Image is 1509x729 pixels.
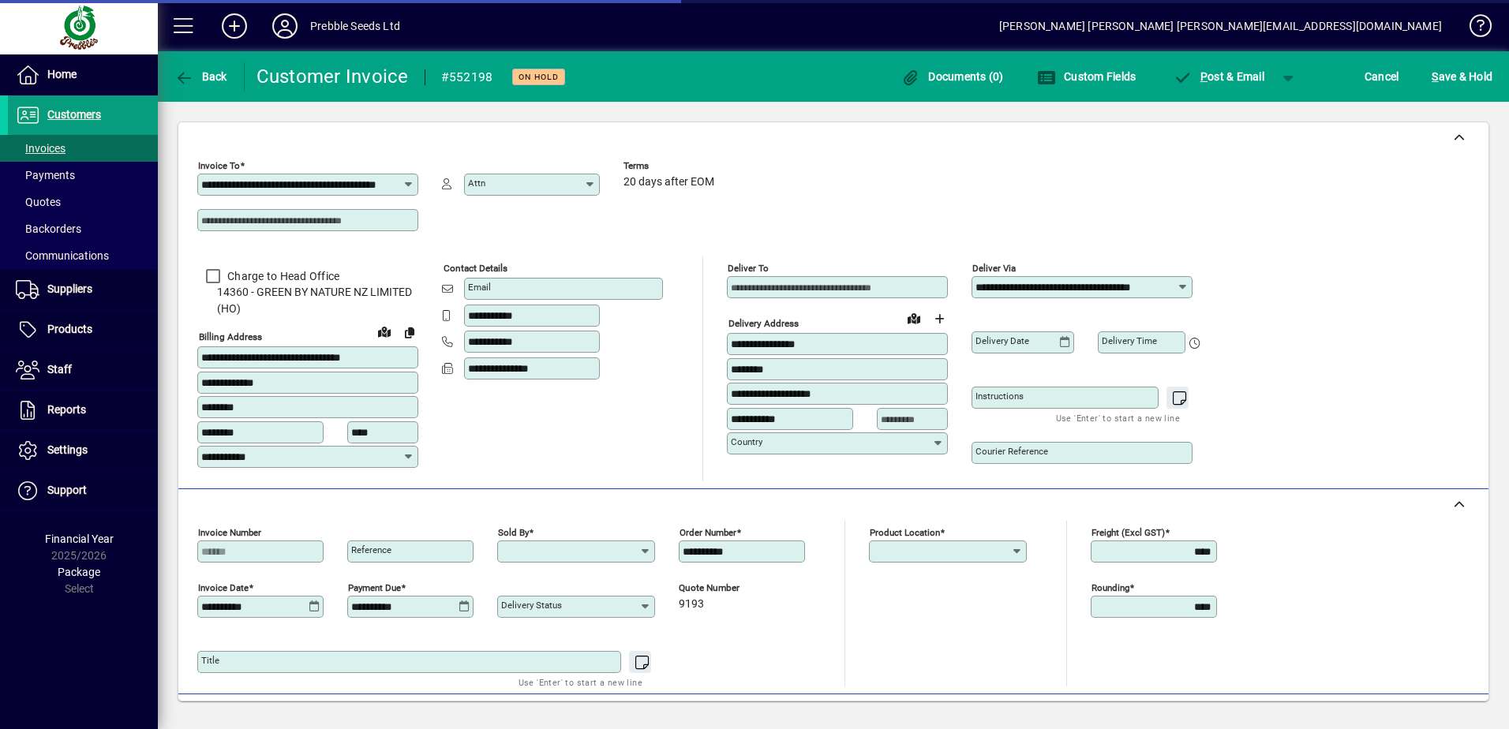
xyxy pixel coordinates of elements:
button: Add [209,12,260,40]
span: 14360 - GREEN BY NATURE NZ LIMITED (HO) [197,284,418,317]
span: Quotes [16,196,61,208]
span: 20 days after EOM [623,176,714,189]
span: Communications [16,249,109,262]
span: Reports [47,403,86,416]
mat-label: Reference [351,544,391,555]
button: Post & Email [1165,62,1272,91]
mat-label: Country [731,436,762,447]
a: Staff [8,350,158,390]
span: P [1200,70,1208,83]
mat-label: Courier Reference [975,446,1048,457]
span: Custom Fields [1037,70,1136,83]
span: Cancel [1365,64,1399,89]
span: Terms [623,161,718,171]
mat-label: Delivery date [975,335,1029,346]
mat-label: Email [468,282,491,293]
a: Backorders [8,215,158,242]
button: Copy to Delivery address [397,320,422,345]
a: Settings [8,431,158,470]
div: Customer Invoice [256,64,409,89]
mat-label: Invoice date [198,581,249,593]
span: Settings [47,443,88,456]
button: Documents (0) [897,62,1008,91]
mat-label: Rounding [1091,581,1129,593]
mat-label: Sold by [498,526,529,537]
a: Knowledge Base [1458,3,1489,54]
button: Choose address [927,306,952,331]
button: Custom Fields [1033,62,1140,91]
mat-label: Invoice To [198,160,240,171]
mat-label: Invoice number [198,526,261,537]
a: Payments [8,162,158,189]
mat-label: Attn [468,178,485,189]
mat-hint: Use 'Enter' to start a new line [519,673,642,691]
div: #552198 [441,65,493,90]
mat-label: Freight (excl GST) [1091,526,1165,537]
div: Prebble Seeds Ltd [310,13,400,39]
span: Back [174,70,227,83]
span: Payments [16,169,75,181]
span: ave & Hold [1432,64,1492,89]
button: Profile [260,12,310,40]
span: Staff [47,363,72,376]
span: Suppliers [47,282,92,295]
span: Package [58,566,100,578]
span: Home [47,68,77,80]
span: On hold [519,72,559,82]
span: S [1432,70,1438,83]
mat-label: Order number [680,526,736,537]
span: Backorders [16,222,81,235]
mat-label: Instructions [975,391,1024,402]
div: [PERSON_NAME] [PERSON_NAME] [PERSON_NAME][EMAIL_ADDRESS][DOMAIN_NAME] [999,13,1442,39]
a: Communications [8,242,158,269]
a: Quotes [8,189,158,215]
mat-hint: Use 'Enter' to start a new line [1056,409,1180,427]
a: Reports [8,391,158,430]
mat-label: Deliver To [728,263,769,274]
a: View on map [901,305,927,331]
span: Customers [47,108,101,121]
span: Documents (0) [901,70,1004,83]
a: Support [8,471,158,510]
app-page-header-button: Back [158,62,245,91]
mat-label: Payment due [348,581,401,593]
mat-label: Product location [870,526,940,537]
a: Products [8,310,158,350]
a: Home [8,55,158,95]
button: Back [170,62,231,91]
mat-label: Delivery time [1102,335,1157,346]
span: Invoices [16,142,66,155]
span: Support [47,484,87,496]
button: Save & Hold [1428,62,1496,91]
label: Charge to Head Office [224,268,339,284]
button: Cancel [1361,62,1403,91]
a: Suppliers [8,270,158,309]
a: View on map [372,319,397,344]
mat-label: Delivery status [501,600,562,611]
a: Invoices [8,135,158,162]
mat-label: Title [201,655,219,666]
mat-label: Deliver via [972,263,1016,274]
span: ost & Email [1173,70,1264,83]
span: Products [47,323,92,335]
span: Financial Year [45,533,114,545]
span: 9193 [679,598,704,611]
span: Quote number [679,583,773,593]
